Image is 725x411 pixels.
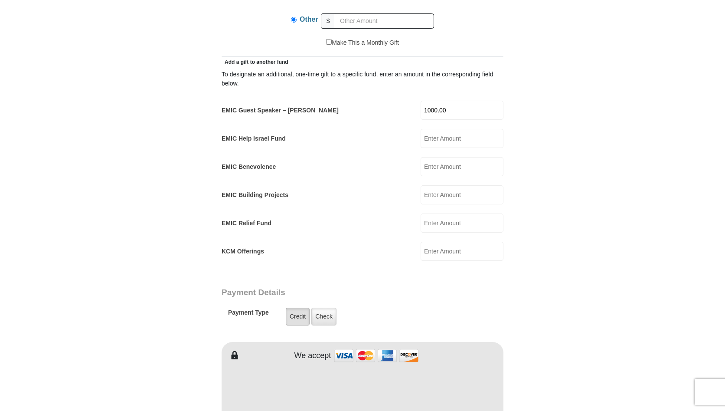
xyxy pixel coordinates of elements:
input: Enter Amount [421,129,503,148]
label: EMIC Guest Speaker – [PERSON_NAME] [222,106,339,115]
input: Enter Amount [421,185,503,204]
h3: Payment Details [222,288,443,298]
span: $ [321,13,336,29]
span: Other [300,16,318,23]
input: Other Amount [335,13,434,29]
img: credit cards accepted [333,346,420,365]
input: Enter Amount [421,242,503,261]
label: EMIC Benevolence [222,162,276,171]
label: KCM Offerings [222,247,264,256]
label: Make This a Monthly Gift [326,38,399,47]
label: EMIC Help Israel Fund [222,134,286,143]
label: EMIC Relief Fund [222,219,271,228]
input: Enter Amount [421,101,503,120]
div: To designate an additional, one-time gift to a specific fund, enter an amount in the correspondin... [222,70,503,88]
input: Enter Amount [421,214,503,233]
label: EMIC Building Projects [222,191,288,200]
input: Enter Amount [421,157,503,176]
span: Add a gift to another fund [222,59,288,65]
h5: Payment Type [228,309,269,321]
label: Check [311,308,336,326]
input: Make This a Monthly Gift [326,39,332,45]
h4: We accept [294,351,331,361]
label: Credit [286,308,310,326]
